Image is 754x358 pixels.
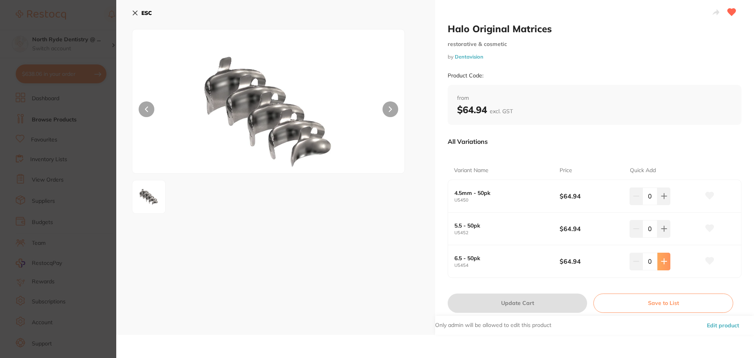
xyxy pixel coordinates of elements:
p: Quick Add [630,167,656,174]
button: ESC [132,6,152,20]
b: 5.5 - 50pk [454,222,549,229]
small: by [448,54,741,60]
p: Only admin will be allowed to edit this product [435,321,551,329]
a: Dentavision [455,53,483,60]
small: Product Code: [448,72,483,79]
b: $64.94 [560,257,623,266]
p: All Variations [448,138,488,145]
b: 6.5 - 50pk [454,255,549,261]
button: Save to List [593,294,733,312]
button: Update Cart [448,294,587,312]
p: Price [560,167,572,174]
img: LnBuZw [187,49,350,173]
span: excl. GST [490,108,513,115]
b: 4.5mm - 50pk [454,190,549,196]
b: ESC [141,9,152,17]
small: restorative & cosmetic [448,41,741,48]
img: LnBuZw [135,185,163,209]
b: $64.94 [457,104,513,116]
button: Edit product [705,316,741,335]
b: $64.94 [560,224,623,233]
h2: Halo Original Matrices [448,23,741,35]
span: from [457,94,732,102]
small: U5452 [454,230,560,235]
b: $64.94 [560,192,623,200]
p: Variant Name [454,167,489,174]
small: U5450 [454,198,560,203]
small: U5454 [454,263,560,268]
